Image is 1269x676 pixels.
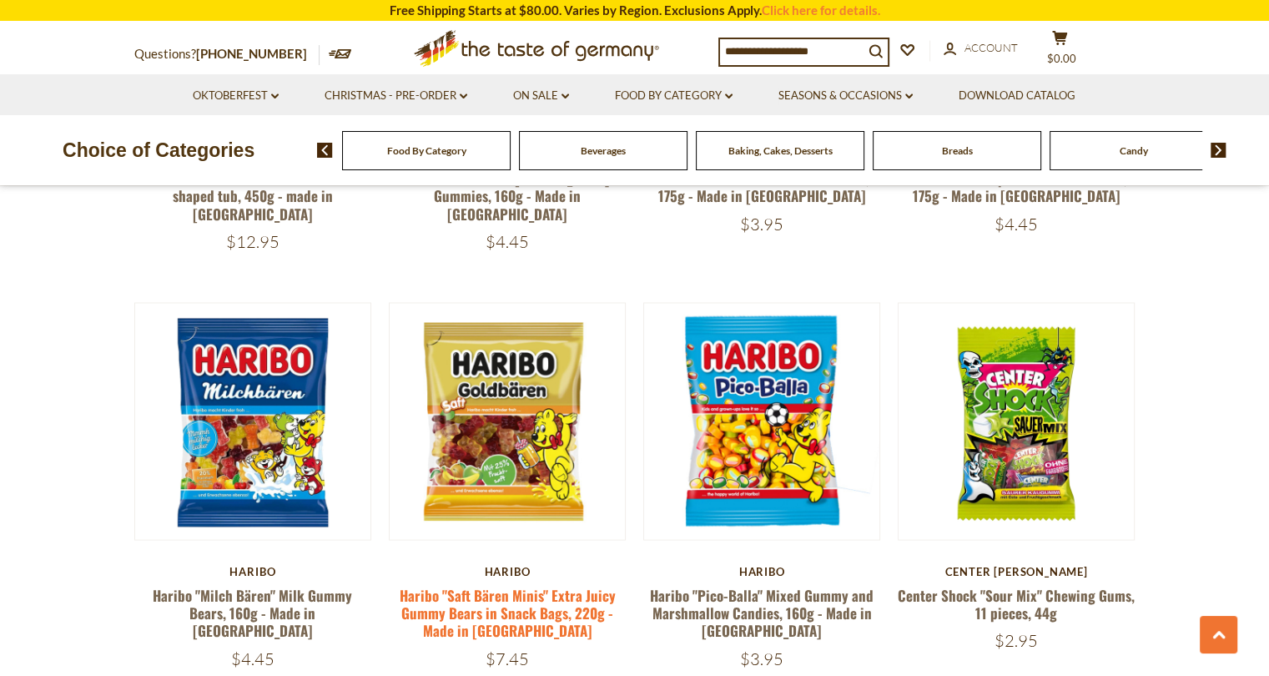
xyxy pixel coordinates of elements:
[135,303,371,539] img: Haribo "Milch Bären" Milk Gummy Bears, 160g - Made in Germany
[944,39,1018,58] a: Account
[728,144,833,157] a: Baking, Cakes, Desserts
[1211,143,1226,158] img: next arrow
[899,303,1135,539] img: Center Shock "Sour Mix" Chewing Gums, 11 pieces, 44g
[964,41,1018,54] span: Account
[740,648,783,668] span: $3.95
[959,87,1075,105] a: Download Catalog
[778,87,913,105] a: Seasons & Occasions
[390,303,626,539] img: Haribo "Saft Bären Minis" Extra Juicy Gummy Bears in Snack Bags, 220g - Made in Germany
[615,87,733,105] a: Food By Category
[513,87,569,105] a: On Sale
[762,3,880,18] a: Click here for details.
[898,584,1135,623] a: Center Shock "Sour Mix" Chewing Gums, 11 pieces, 44g
[995,214,1038,235] span: $4.45
[643,564,881,578] div: Haribo
[399,584,615,641] a: Haribo "Saft Bären Minis" Extra Juicy Gummy Bears in Snack Bags, 220g - Made in [GEOGRAPHIC_DATA]
[317,143,333,158] img: previous arrow
[581,144,626,157] a: Beverages
[898,564,1136,578] div: Center [PERSON_NAME]
[146,168,360,224] a: Haribo Gold Bears Gummies in bear-shaped tub, 450g - made in [GEOGRAPHIC_DATA]
[193,87,279,105] a: Oktoberfest
[196,46,307,61] a: [PHONE_NUMBER]
[1120,144,1148,157] a: Candy
[906,168,1127,206] a: Haribo "Schlümpfe" Smurfs Gummies, 175g - Made in [GEOGRAPHIC_DATA]
[134,43,320,65] p: Questions?
[655,168,869,206] a: Haribo "Starmix" Assorted Gummies, 175g - Made in [GEOGRAPHIC_DATA]
[231,648,274,668] span: $4.45
[387,144,466,157] a: Food By Category
[325,87,467,105] a: Christmas - PRE-ORDER
[389,564,627,578] div: Haribo
[134,564,372,578] div: Haribo
[740,214,783,235] span: $3.95
[486,648,529,668] span: $7.45
[995,629,1038,650] span: $2.95
[226,231,279,252] span: $12.95
[153,584,352,641] a: Haribo "Milch Bären" Milk Gummy Bears, 160g - Made in [GEOGRAPHIC_DATA]
[405,168,610,224] a: Haribo Fruitmania [PERSON_NAME] Gummies, 160g - Made in [GEOGRAPHIC_DATA]
[644,303,880,539] img: Haribo "Pico-Balla" Mixed Gummy and Marshmallow Candies, 160g - Made in Germany
[650,584,874,641] a: Haribo "Pico-Balla" Mixed Gummy and Marshmallow Candies, 160g - Made in [GEOGRAPHIC_DATA]
[486,231,529,252] span: $4.45
[1035,30,1085,72] button: $0.00
[1047,52,1076,65] span: $0.00
[942,144,973,157] a: Breads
